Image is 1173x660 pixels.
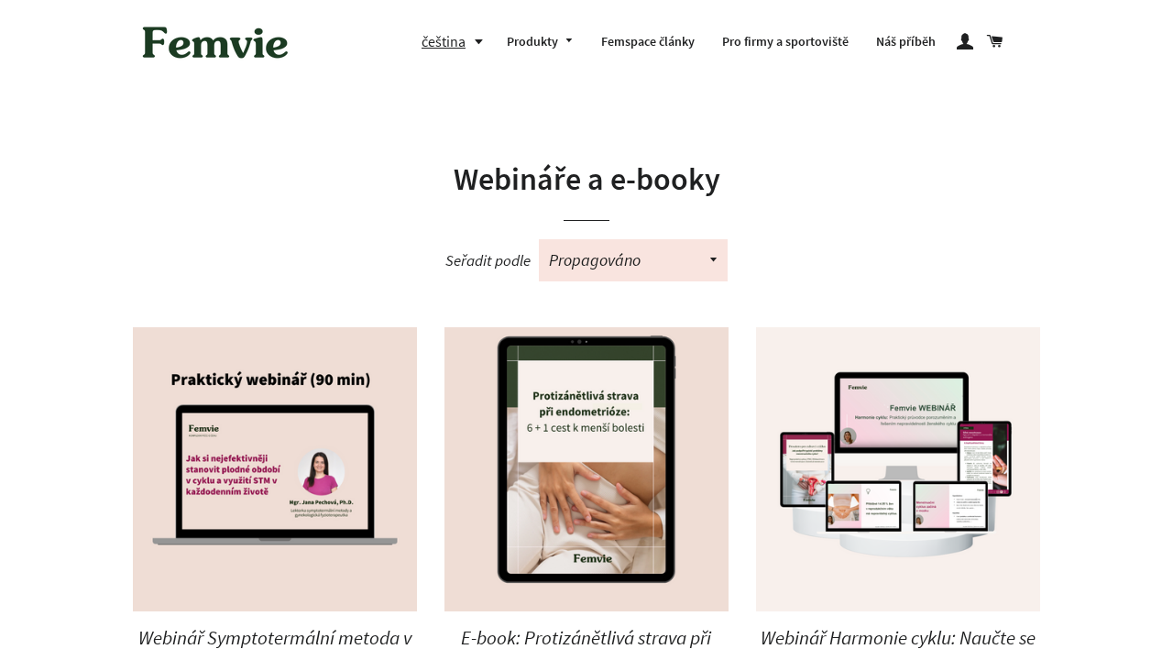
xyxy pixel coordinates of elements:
[133,14,298,71] img: Femvie
[862,18,949,66] a: Náš příběh
[587,18,708,66] a: Femspace články
[445,250,531,270] span: Seřadit podle
[493,18,588,66] a: Produkty
[422,29,493,54] button: čeština
[708,18,862,66] a: Pro firmy a sportoviště
[133,158,1040,202] h1: Webináře a e-booky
